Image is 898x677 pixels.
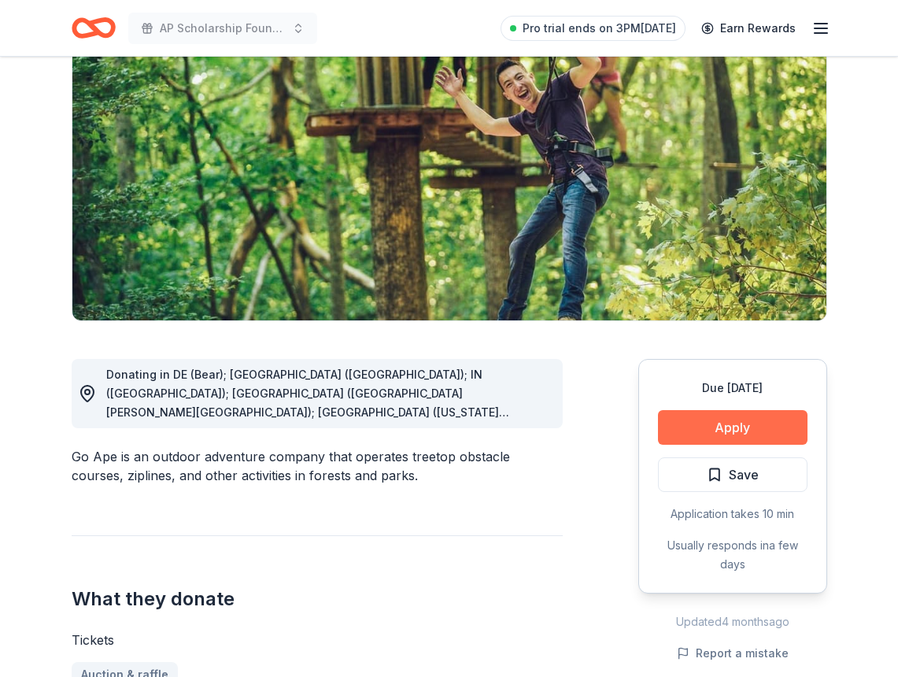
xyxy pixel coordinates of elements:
img: Image for Go Ape [72,20,826,320]
span: AP Scholarship Foundation Casino Night & Silent Auction [160,19,286,38]
a: Home [72,9,116,46]
span: Pro trial ends on 3PM[DATE] [523,19,676,38]
div: Application takes 10 min [658,505,807,523]
div: Go Ape is an outdoor adventure company that operates treetop obstacle courses, ziplines, and othe... [72,447,563,485]
div: Updated 4 months ago [638,612,827,631]
div: Tickets [72,631,563,649]
h2: What they donate [72,586,563,612]
button: Apply [658,410,807,445]
button: AP Scholarship Foundation Casino Night & Silent Auction [128,13,317,44]
a: Earn Rewards [692,14,805,43]
a: Pro trial ends on 3PM[DATE] [501,16,686,41]
div: Due [DATE] [658,379,807,398]
button: Report a mistake [677,644,789,663]
div: Usually responds in a few days [658,536,807,574]
span: Donating in DE (Bear); [GEOGRAPHIC_DATA] ([GEOGRAPHIC_DATA]); IN ([GEOGRAPHIC_DATA]); [GEOGRAPHIC... [106,368,520,532]
button: Save [658,457,807,492]
span: Save [729,464,759,485]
